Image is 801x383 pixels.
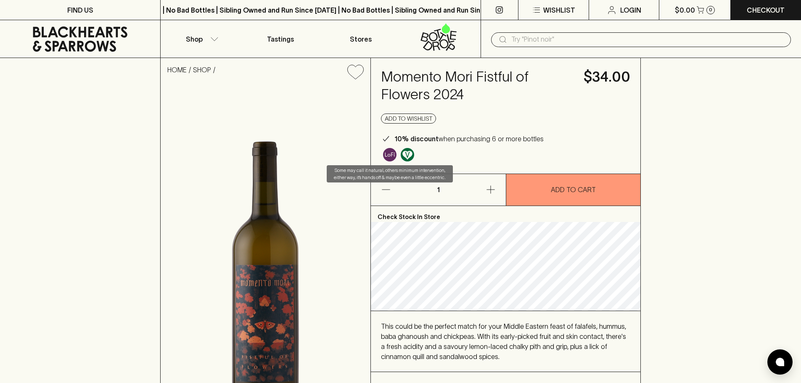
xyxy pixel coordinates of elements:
button: Shop [161,20,241,58]
p: when purchasing 6 or more bottles [394,134,544,144]
img: bubble-icon [776,358,784,366]
a: Stores [321,20,401,58]
a: Some may call it natural, others minimum intervention, either way, it’s hands off & maybe even a ... [381,146,399,164]
p: 1 [428,174,448,206]
p: FIND US [67,5,93,15]
p: Tastings [267,34,294,44]
button: Add to wishlist [344,61,367,83]
p: Shop [186,34,203,44]
a: SHOP [193,66,211,74]
button: Add to wishlist [381,114,436,124]
div: Some may call it natural, others minimum intervention, either way, it’s hands off & maybe even a ... [327,165,453,182]
p: $0.00 [675,5,695,15]
p: Login [620,5,641,15]
p: ADD TO CART [551,185,596,195]
p: Check Stock In Store [371,206,640,222]
img: Vegan [401,148,414,161]
b: 10% discount [394,135,439,143]
a: Made without the use of any animal products. [399,146,416,164]
p: Stores [350,34,372,44]
p: Wishlist [543,5,575,15]
button: ADD TO CART [506,174,641,206]
p: 0 [709,8,712,12]
img: Lo-Fi [383,148,397,161]
a: HOME [167,66,187,74]
h4: Momento Mori Fistful of Flowers 2024 [381,68,574,103]
p: Checkout [747,5,785,15]
a: Tastings [241,20,320,58]
h4: $34.00 [584,68,630,86]
input: Try "Pinot noir" [511,33,784,46]
span: This could be the perfect match for your Middle Eastern feast of falafels, hummus, baba ghanoush ... [381,322,626,360]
